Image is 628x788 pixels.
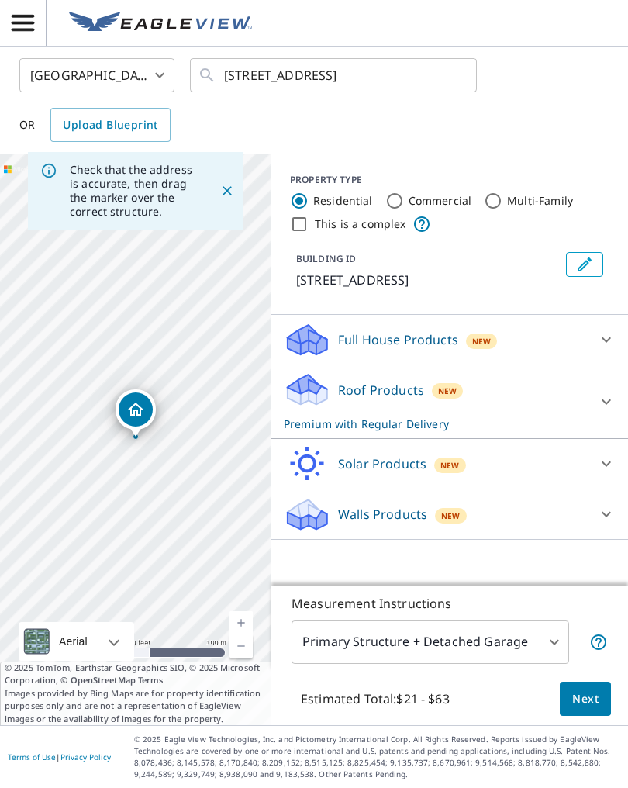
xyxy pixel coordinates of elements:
[284,321,616,358] div: Full House ProductsNew
[338,381,424,399] p: Roof Products
[5,662,267,687] span: © 2025 TomTom, Earthstar Geographics SIO, © 2025 Microsoft Corporation, ©
[338,505,427,524] p: Walls Products
[19,54,174,97] div: [GEOGRAPHIC_DATA]
[409,193,472,209] label: Commercial
[224,54,445,97] input: Search by address or latitude-longitude
[472,335,491,347] span: New
[315,216,406,232] label: This is a complex
[116,389,156,437] div: Dropped pin, building 1, Residential property, 902 Chinquapin Pl Houston, TX 77094
[69,12,252,35] img: EV Logo
[441,510,460,522] span: New
[296,252,356,265] p: BUILDING ID
[292,594,608,613] p: Measurement Instructions
[229,611,253,634] a: Current Level 17, Zoom In
[60,2,261,44] a: EV Logo
[60,752,111,762] a: Privacy Policy
[560,682,611,717] button: Next
[8,752,111,762] p: |
[572,689,599,709] span: Next
[566,252,603,277] button: Edit building 1
[63,116,157,135] span: Upload Blueprint
[70,163,192,219] p: Check that the address is accurate, then drag the marker over the correct structure.
[284,496,616,533] div: Walls ProductsNew
[229,634,253,658] a: Current Level 17, Zoom Out
[507,193,573,209] label: Multi-Family
[8,752,56,762] a: Terms of Use
[134,734,620,780] p: © 2025 Eagle View Technologies, Inc. and Pictometry International Corp. All Rights Reserved. Repo...
[589,633,608,651] span: Your report will include the primary structure and a detached garage if one exists.
[284,445,616,482] div: Solar ProductsNew
[50,108,170,142] a: Upload Blueprint
[19,622,134,661] div: Aerial
[217,181,237,201] button: Close
[138,674,164,686] a: Terms
[292,620,569,664] div: Primary Structure + Detached Garage
[338,454,426,473] p: Solar Products
[284,416,588,432] p: Premium with Regular Delivery
[440,459,459,472] span: New
[71,674,136,686] a: OpenStreetMap
[338,330,458,349] p: Full House Products
[290,173,609,187] div: PROPERTY TYPE
[438,385,457,397] span: New
[296,271,560,289] p: [STREET_ADDRESS]
[19,108,171,142] div: OR
[288,682,462,716] p: Estimated Total: $21 - $63
[313,193,373,209] label: Residential
[54,622,92,661] div: Aerial
[284,372,616,432] div: Roof ProductsNewPremium with Regular Delivery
